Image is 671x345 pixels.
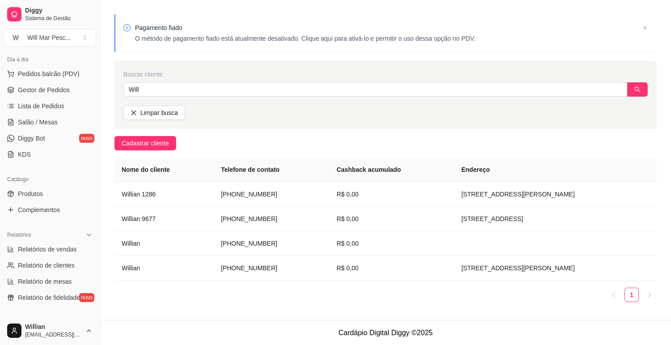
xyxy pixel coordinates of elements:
[454,256,657,281] td: [STREET_ADDRESS][PERSON_NAME]
[4,258,96,273] a: Relatório de clientes
[4,67,96,81] button: Pedidos balcão (PDV)
[647,292,652,298] span: right
[454,207,657,231] td: [STREET_ADDRESS]
[27,33,71,42] div: Will Mar Pesc ...
[11,33,20,42] span: W
[7,231,31,239] span: Relatórios
[135,34,475,43] p: O método de pagamento fiado está atualmente desativado. Clique aqui para ativá-lo e permitir o us...
[4,4,96,25] a: DiggySistema de Gestão
[4,187,96,201] a: Produtos
[329,207,454,231] td: R$ 0,00
[114,158,214,182] th: Nome do cliente
[329,231,454,256] td: R$ 0,00
[4,99,96,113] a: Lista de Pedidos
[18,277,72,286] span: Relatório de mesas
[4,52,96,67] div: Dia a dia
[140,108,178,118] span: Limpar busca
[4,131,96,145] a: Diggy Botnovo
[4,320,96,341] button: Willian[EMAIL_ADDRESS][DOMAIN_NAME]
[135,23,475,32] p: Pagamento fiado
[18,118,58,127] span: Salão / Mesas
[4,83,96,97] a: Gestor de Pedidos
[18,205,60,214] span: Complementos
[607,288,621,302] button: left
[634,86,641,93] span: search
[4,203,96,217] a: Complementos
[4,29,96,47] button: Select a team
[4,115,96,129] a: Salão / Mesas
[214,182,329,207] td: [PHONE_NUMBER]
[214,158,329,182] th: Telefone de contato
[123,70,648,79] div: Buscar cliente
[114,256,214,281] td: Willian
[454,158,657,182] th: Endereço
[4,290,96,305] a: Relatório de fidelidadenovo
[329,256,454,281] td: R$ 0,00
[625,288,638,302] a: 1
[25,7,93,15] span: Diggy
[454,182,657,207] td: [STREET_ADDRESS][PERSON_NAME]
[18,261,75,270] span: Relatório de clientes
[4,315,96,330] div: Gerenciar
[214,231,329,256] td: [PHONE_NUMBER]
[4,172,96,187] div: Catálogo
[25,15,93,22] span: Sistema de Gestão
[123,82,628,97] input: Pesquise pelo número de telefone ou nome
[131,110,137,116] span: close
[18,69,80,78] span: Pedidos balcão (PDV)
[4,274,96,289] a: Relatório de mesas
[18,85,70,94] span: Gestor de Pedidos
[18,245,77,254] span: Relatórios de vendas
[214,207,329,231] td: [PHONE_NUMBER]
[329,158,454,182] th: Cashback acumulado
[329,182,454,207] td: R$ 0,00
[642,288,657,302] li: Next Page
[114,136,176,150] button: Cadastrar cliente
[18,134,45,143] span: Diggy Bot
[214,256,329,281] td: [PHONE_NUMBER]
[4,147,96,162] a: KDS
[18,189,43,198] span: Produtos
[114,182,214,207] td: Willian 1286
[642,288,657,302] button: right
[607,288,621,302] li: Previous Page
[122,138,169,148] span: Cadastrar cliente
[25,323,82,331] span: Willian
[25,331,82,338] span: [EMAIL_ADDRESS][DOMAIN_NAME]
[18,150,31,159] span: KDS
[4,242,96,256] a: Relatórios de vendas
[18,293,80,302] span: Relatório de fidelidade
[114,231,214,256] td: Willian
[611,292,616,298] span: left
[123,106,185,120] button: Limpar busca
[18,102,64,111] span: Lista de Pedidos
[114,207,214,231] td: Willian 9677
